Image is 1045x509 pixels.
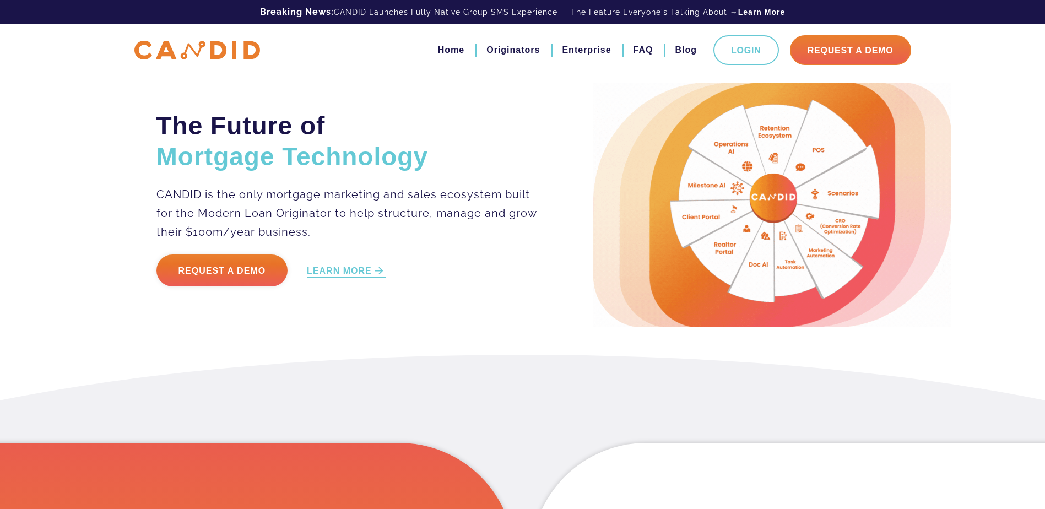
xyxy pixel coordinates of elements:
[790,35,911,65] a: Request A Demo
[156,142,429,171] span: Mortgage Technology
[634,41,653,59] a: FAQ
[675,41,697,59] a: Blog
[156,110,538,172] h2: The Future of
[156,185,538,241] p: CANDID is the only mortgage marketing and sales ecosystem built for the Modern Loan Originator to...
[486,41,540,59] a: Originators
[438,41,464,59] a: Home
[134,41,260,60] img: CANDID APP
[307,265,386,278] a: LEARN MORE
[713,35,779,65] a: Login
[156,254,288,286] a: Request a Demo
[738,7,785,18] a: Learn More
[562,41,611,59] a: Enterprise
[593,83,951,327] img: Candid Hero Image
[260,7,334,17] b: Breaking News:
